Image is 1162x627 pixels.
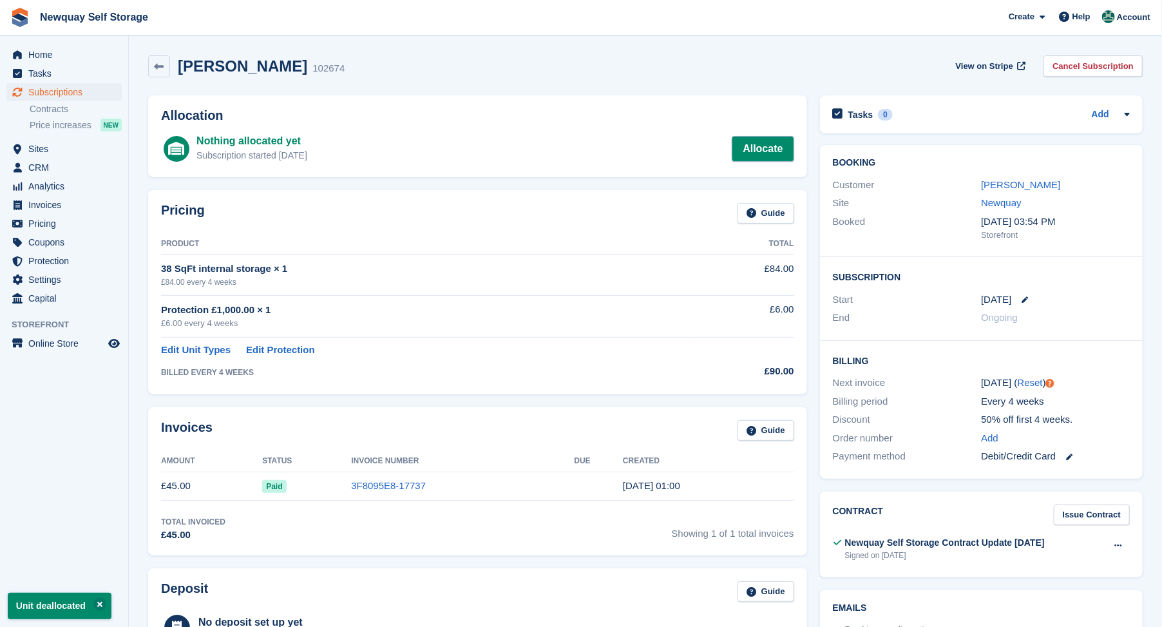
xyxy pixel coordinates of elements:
div: Storefront [981,229,1130,242]
a: Guide [738,581,794,603]
time: 2025-08-21 00:00:25 UTC [623,480,680,491]
div: End [833,311,982,325]
a: Add [1092,108,1109,122]
span: Subscriptions [28,83,106,101]
span: Ongoing [981,312,1018,323]
a: Guide [738,203,794,224]
div: Site [833,196,982,211]
a: Edit Protection [246,343,315,358]
div: Order number [833,431,982,446]
th: Created [623,451,794,472]
a: menu [6,334,122,352]
time: 2025-08-21 00:00:00 UTC [981,293,1011,307]
div: Discount [833,412,982,427]
span: Protection [28,252,106,270]
div: £90.00 [692,364,794,379]
div: 50% off first 4 weeks. [981,412,1130,427]
div: 38 SqFt internal storage × 1 [161,262,692,276]
a: menu [6,215,122,233]
td: £45.00 [161,472,262,501]
h2: Invoices [161,420,213,441]
div: Booked [833,215,982,242]
div: [DATE] 03:54 PM [981,215,1130,229]
a: Edit Unit Types [161,343,231,358]
h2: Booking [833,158,1130,168]
div: Nothing allocated yet [196,133,307,149]
a: menu [6,177,122,195]
span: Invoices [28,196,106,214]
a: Newquay Self Storage [35,6,153,28]
div: Total Invoiced [161,516,225,528]
span: Tasks [28,64,106,82]
img: stora-icon-8386f47178a22dfd0bd8f6a31ec36ba5ce8667c1dd55bd0f319d3a0aa187defe.svg [10,8,30,27]
th: Due [574,451,623,472]
h2: Allocation [161,108,794,123]
span: Showing 1 of 1 total invoices [672,516,794,543]
span: View on Stripe [956,60,1013,73]
a: menu [6,159,122,177]
h2: Emails [833,603,1130,613]
h2: [PERSON_NAME] [178,57,307,75]
div: Subscription started [DATE] [196,149,307,162]
span: Settings [28,271,106,289]
span: Paid [262,480,286,493]
h2: Deposit [161,581,208,603]
span: Sites [28,140,106,158]
a: [PERSON_NAME] [981,179,1060,190]
span: Capital [28,289,106,307]
th: Amount [161,451,262,472]
div: Signed on [DATE] [845,550,1045,561]
div: £45.00 [161,528,225,543]
div: 0 [878,109,893,121]
span: Pricing [28,215,106,233]
div: Billing period [833,394,982,409]
th: Product [161,234,692,255]
a: menu [6,83,122,101]
span: Help [1072,10,1091,23]
div: [DATE] ( ) [981,376,1130,391]
th: Status [262,451,351,472]
div: NEW [100,119,122,131]
div: 102674 [312,61,345,76]
span: Price increases [30,119,91,131]
a: Preview store [106,336,122,351]
span: CRM [28,159,106,177]
div: Start [833,293,982,307]
div: Protection £1,000.00 × 1 [161,303,692,318]
a: menu [6,196,122,214]
div: Every 4 weeks [981,394,1130,409]
div: £84.00 every 4 weeks [161,276,692,288]
div: Payment method [833,449,982,464]
div: Tooltip anchor [1044,378,1056,389]
a: Contracts [30,103,122,115]
a: 3F8095E8-17737 [351,480,426,491]
span: Account [1117,11,1150,24]
a: View on Stripe [951,55,1029,77]
a: menu [6,289,122,307]
img: JON [1102,10,1115,23]
a: menu [6,64,122,82]
div: Debit/Credit Card [981,449,1130,464]
div: Next invoice [833,376,982,391]
a: Reset [1018,377,1043,388]
td: £84.00 [692,255,794,295]
a: Newquay [981,197,1022,208]
a: Guide [738,420,794,441]
div: BILLED EVERY 4 WEEKS [161,367,692,378]
h2: Contract [833,505,884,526]
span: Storefront [12,318,128,331]
th: Total [692,234,794,255]
a: menu [6,252,122,270]
a: menu [6,271,122,289]
a: Issue Contract [1054,505,1130,526]
a: menu [6,46,122,64]
h2: Subscription [833,270,1130,283]
span: Online Store [28,334,106,352]
td: £6.00 [692,295,794,337]
div: Newquay Self Storage Contract Update [DATE] [845,536,1045,550]
span: Analytics [28,177,106,195]
a: menu [6,140,122,158]
a: Add [981,431,998,446]
h2: Billing [833,354,1130,367]
span: Coupons [28,233,106,251]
